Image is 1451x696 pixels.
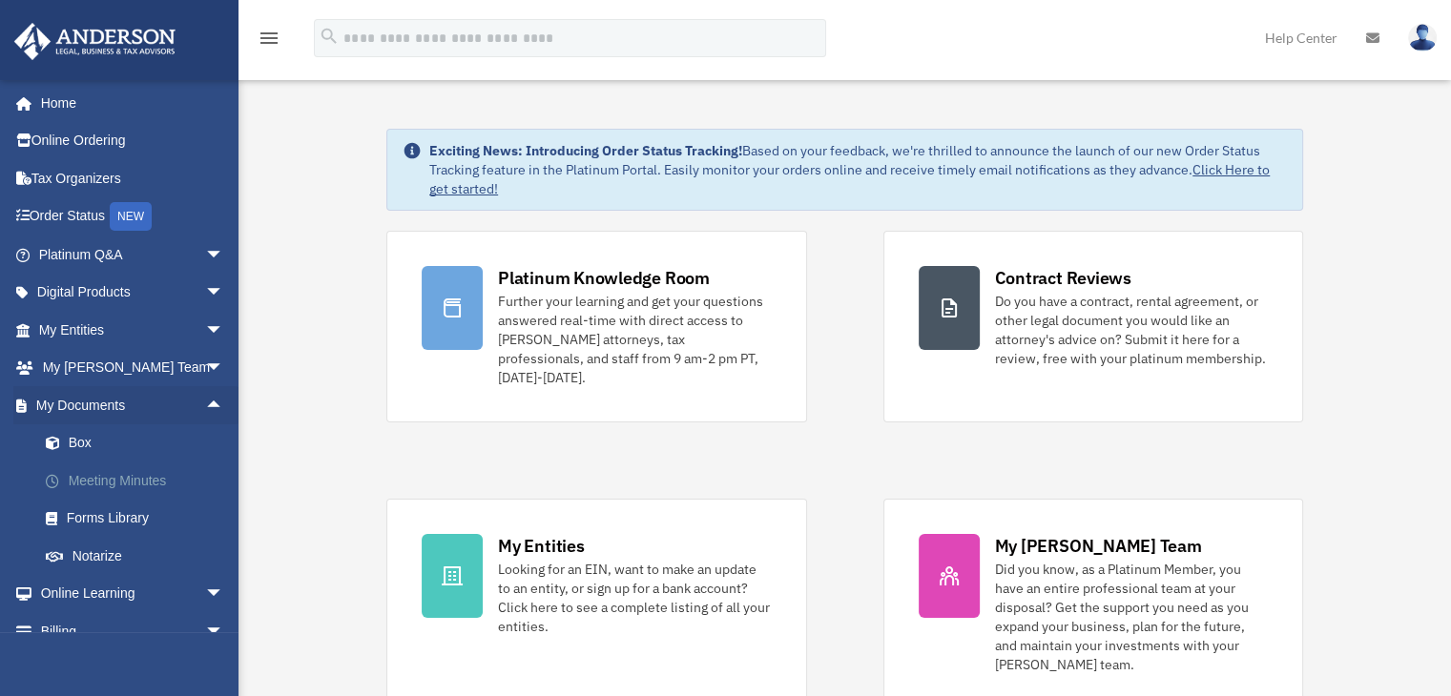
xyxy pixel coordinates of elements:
span: arrow_drop_down [205,612,243,651]
a: Platinum Q&Aarrow_drop_down [13,235,253,274]
div: NEW [110,202,152,231]
div: Do you have a contract, rental agreement, or other legal document you would like an attorney's ad... [995,292,1268,368]
div: Looking for an EIN, want to make an update to an entity, or sign up for a bank account? Click her... [498,560,771,636]
a: My Entitiesarrow_drop_down [13,311,253,349]
a: Platinum Knowledge Room Further your learning and get your questions answered real-time with dire... [386,231,806,422]
a: Notarize [27,537,253,575]
div: Did you know, as a Platinum Member, you have an entire professional team at your disposal? Get th... [995,560,1268,674]
img: User Pic [1408,24,1437,51]
a: Tax Organizers [13,159,253,197]
a: Box [27,424,253,462]
span: arrow_drop_down [205,575,243,614]
a: Click Here to get started! [429,161,1270,197]
a: My [PERSON_NAME] Teamarrow_drop_down [13,349,253,387]
div: Further your learning and get your questions answered real-time with direct access to [PERSON_NAM... [498,292,771,387]
span: arrow_drop_down [205,274,243,313]
a: Home [13,84,243,122]
i: search [319,26,340,47]
div: Platinum Knowledge Room [498,266,710,290]
span: arrow_drop_down [205,311,243,350]
a: menu [258,33,280,50]
a: Contract Reviews Do you have a contract, rental agreement, or other legal document you would like... [883,231,1303,422]
a: Meeting Minutes [27,461,253,500]
a: Online Learningarrow_drop_down [13,575,253,613]
img: Anderson Advisors Platinum Portal [9,23,181,60]
span: arrow_drop_down [205,349,243,388]
a: Forms Library [27,500,253,538]
div: Based on your feedback, we're thrilled to announce the launch of our new Order Status Tracking fe... [429,141,1287,198]
strong: Exciting News: Introducing Order Status Tracking! [429,142,742,159]
a: Order StatusNEW [13,197,253,236]
div: Contract Reviews [995,266,1131,290]
a: My Documentsarrow_drop_up [13,386,253,424]
span: arrow_drop_down [205,235,243,275]
a: Online Ordering [13,122,253,160]
i: menu [258,27,280,50]
div: My [PERSON_NAME] Team [995,534,1202,558]
div: My Entities [498,534,584,558]
span: arrow_drop_up [205,386,243,425]
a: Digital Productsarrow_drop_down [13,274,253,312]
a: Billingarrow_drop_down [13,612,253,650]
